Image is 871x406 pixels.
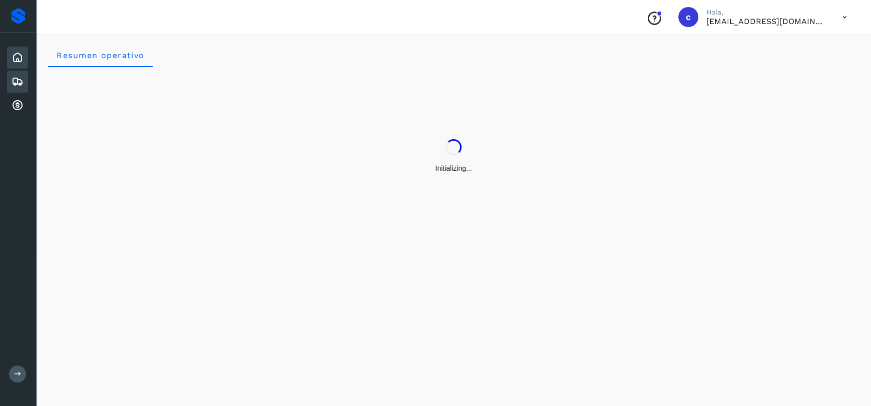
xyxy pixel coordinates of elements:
[706,8,826,17] p: Hola,
[7,95,28,117] div: Cuentas por cobrar
[7,47,28,69] div: Inicio
[7,71,28,93] div: Embarques
[706,17,826,26] p: cuentasespeciales8_met@castores.com.mx
[56,51,145,60] span: Resumen operativo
